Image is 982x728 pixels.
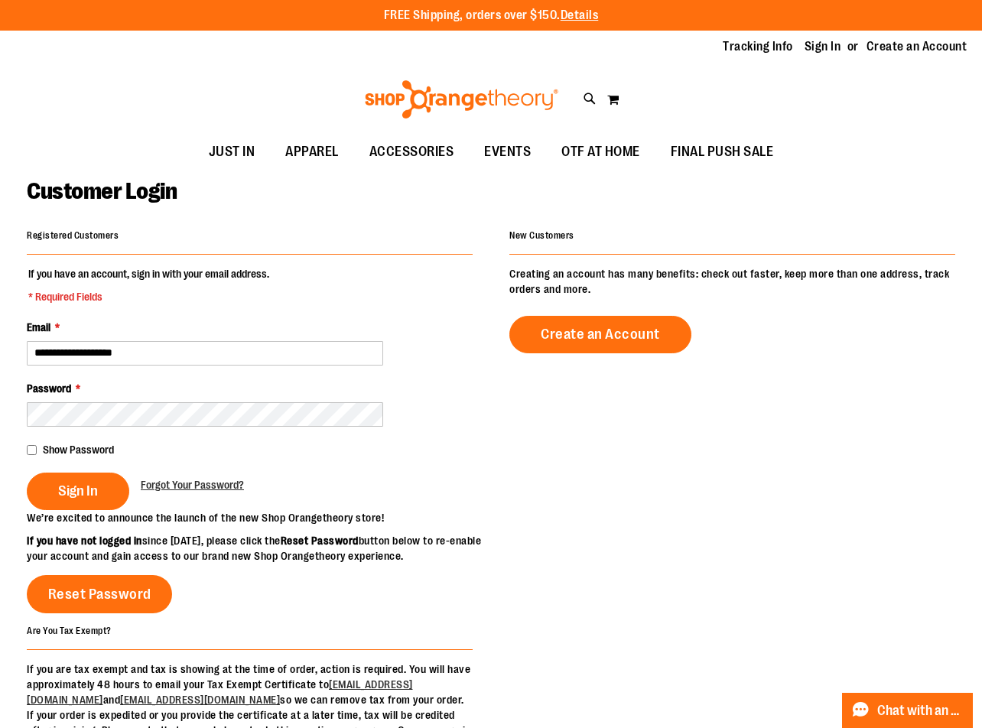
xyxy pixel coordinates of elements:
[877,704,964,718] span: Chat with an Expert
[27,266,271,304] legend: If you have an account, sign in with your email address.
[842,693,974,728] button: Chat with an Expert
[28,289,269,304] span: * Required Fields
[509,316,691,353] a: Create an Account
[541,326,660,343] span: Create an Account
[209,135,255,169] span: JUST IN
[141,479,244,491] span: Forgot Your Password?
[120,694,280,706] a: [EMAIL_ADDRESS][DOMAIN_NAME]
[805,38,841,55] a: Sign In
[270,135,354,170] a: APPAREL
[363,80,561,119] img: Shop Orangetheory
[285,135,339,169] span: APPAREL
[27,575,172,613] a: Reset Password
[671,135,774,169] span: FINAL PUSH SALE
[369,135,454,169] span: ACCESSORIES
[655,135,789,170] a: FINAL PUSH SALE
[27,510,491,525] p: We’re excited to announce the launch of the new Shop Orangetheory store!
[546,135,655,170] a: OTF AT HOME
[27,178,177,204] span: Customer Login
[27,321,50,333] span: Email
[469,135,546,170] a: EVENTS
[27,533,491,564] p: since [DATE], please click the button below to re-enable your account and gain access to our bran...
[27,230,119,241] strong: Registered Customers
[58,483,98,499] span: Sign In
[43,444,114,456] span: Show Password
[509,266,955,297] p: Creating an account has many benefits: check out faster, keep more than one address, track orders...
[723,38,793,55] a: Tracking Info
[484,135,531,169] span: EVENTS
[27,535,142,547] strong: If you have not logged in
[561,8,599,22] a: Details
[27,625,112,635] strong: Are You Tax Exempt?
[561,135,640,169] span: OTF AT HOME
[354,135,470,170] a: ACCESSORIES
[27,473,129,510] button: Sign In
[384,7,599,24] p: FREE Shipping, orders over $150.
[281,535,359,547] strong: Reset Password
[509,230,574,241] strong: New Customers
[141,477,244,492] a: Forgot Your Password?
[27,382,71,395] span: Password
[193,135,271,170] a: JUST IN
[867,38,967,55] a: Create an Account
[48,586,151,603] span: Reset Password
